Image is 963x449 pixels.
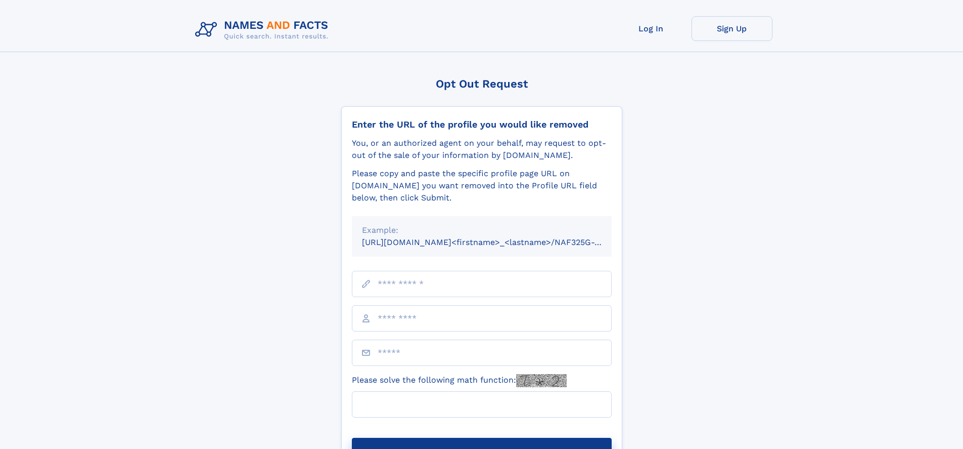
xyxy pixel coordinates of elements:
[692,16,772,41] a: Sign Up
[362,237,631,247] small: [URL][DOMAIN_NAME]<firstname>_<lastname>/NAF325G-xxxxxxxx
[191,16,337,44] img: Logo Names and Facts
[341,77,622,90] div: Opt Out Request
[611,16,692,41] a: Log In
[352,374,567,387] label: Please solve the following math function:
[362,224,602,236] div: Example:
[352,119,612,130] div: Enter the URL of the profile you would like removed
[352,137,612,161] div: You, or an authorized agent on your behalf, may request to opt-out of the sale of your informatio...
[352,168,612,204] div: Please copy and paste the specific profile page URL on [DOMAIN_NAME] you want removed into the Pr...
